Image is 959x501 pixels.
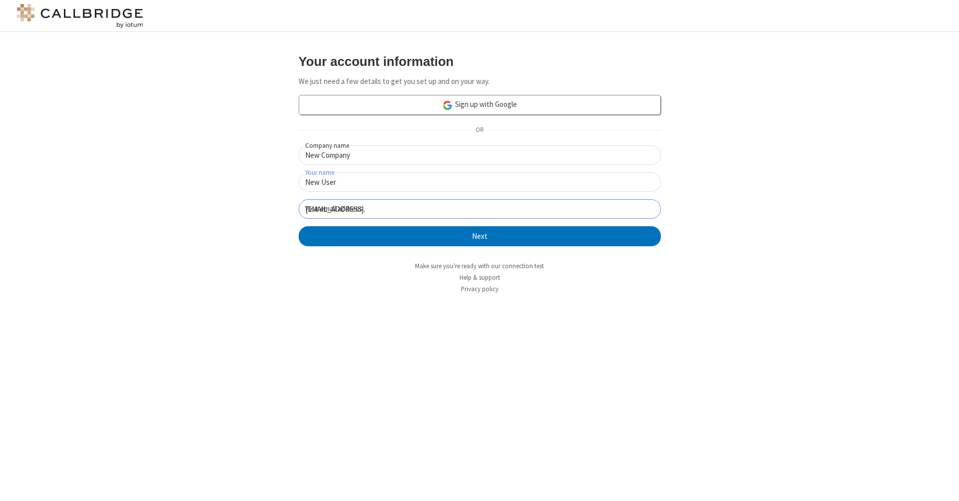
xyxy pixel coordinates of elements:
[415,262,544,270] a: Make sure you're ready with our connection test
[299,145,661,165] input: Company name
[299,54,661,68] h3: Your account information
[461,285,498,293] a: Privacy policy
[442,100,453,111] img: google-icon.png
[299,226,661,246] button: Next
[460,273,500,282] a: Help & support
[299,95,661,115] a: Sign up with Google
[299,172,661,192] input: Your name
[299,199,661,219] input: Your email address
[472,123,487,137] span: OR
[299,76,661,87] p: We just need a few details to get you set up and on your way.
[15,4,145,28] img: logo@2x.png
